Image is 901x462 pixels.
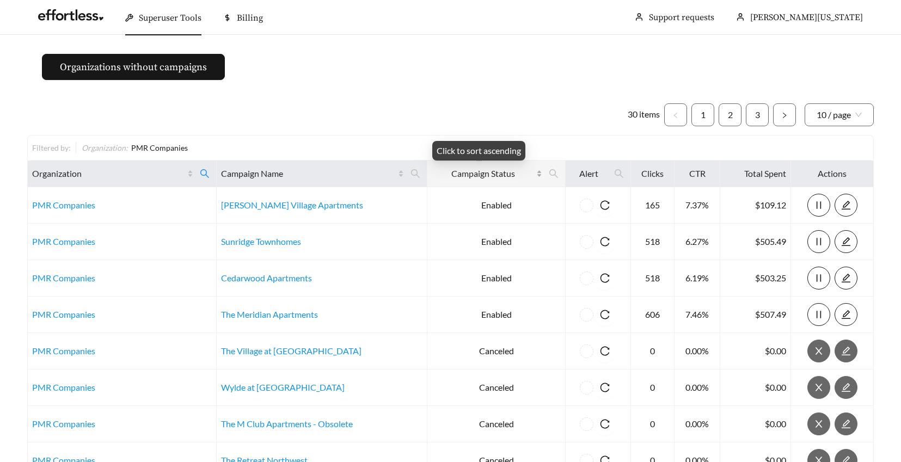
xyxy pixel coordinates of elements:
button: edit [835,194,857,217]
span: reload [593,419,616,429]
button: right [773,103,796,126]
span: reload [593,383,616,392]
span: edit [835,200,857,210]
span: search [614,169,624,178]
span: Billing [237,13,263,23]
a: edit [835,236,857,247]
li: Previous Page [664,103,687,126]
button: reload [593,230,616,253]
div: Click to sort ascending [432,141,525,161]
td: Enabled [427,260,566,297]
td: 0.00% [675,333,720,369]
a: Cedarwood Apartments [221,273,312,283]
span: reload [593,346,616,356]
button: edit [835,412,857,435]
td: Enabled [427,187,566,224]
th: Actions [791,161,874,187]
td: 7.46% [675,297,720,333]
td: 165 [631,187,675,224]
span: left [672,112,679,119]
td: 606 [631,297,675,333]
td: 518 [631,224,675,260]
td: 6.19% [675,260,720,297]
td: $507.49 [720,297,792,333]
button: reload [593,340,616,362]
a: Sunridge Townhomes [221,236,301,247]
span: Organizations without campaigns [60,60,207,75]
td: $0.00 [720,369,792,406]
td: 0.00% [675,406,720,442]
span: pause [808,273,830,283]
a: PMR Companies [32,200,95,210]
button: edit [835,303,857,326]
td: 7.37% [675,187,720,224]
a: PMR Companies [32,236,95,247]
span: edit [835,237,857,247]
a: edit [835,273,857,283]
button: pause [807,230,830,253]
td: $0.00 [720,333,792,369]
td: Enabled [427,224,566,260]
span: Superuser Tools [139,13,201,23]
span: search [406,165,425,182]
span: reload [593,200,616,210]
li: 2 [719,103,741,126]
a: edit [835,382,857,392]
span: search [200,169,210,178]
a: 1 [692,104,714,126]
th: Clicks [631,161,675,187]
a: PMR Companies [32,273,95,283]
button: reload [593,194,616,217]
th: Total Spent [720,161,792,187]
li: Next Page [773,103,796,126]
a: Support requests [649,12,714,23]
a: [PERSON_NAME] Village Apartments [221,200,363,210]
span: search [610,165,628,182]
button: Organizations without campaigns [42,54,225,80]
a: PMR Companies [32,309,95,319]
li: 1 [691,103,714,126]
span: search [549,169,559,178]
span: reload [593,237,616,247]
button: reload [593,376,616,399]
td: 0 [631,333,675,369]
span: edit [835,310,857,319]
span: PMR Companies [131,143,188,152]
div: Filtered by: [32,142,76,153]
button: pause [807,194,830,217]
span: [PERSON_NAME][US_STATE] [750,12,863,23]
td: $0.00 [720,406,792,442]
a: edit [835,309,857,319]
button: pause [807,267,830,289]
a: PMR Companies [32,418,95,429]
td: Canceled [427,406,566,442]
div: Page Size [805,103,874,126]
span: right [781,112,788,119]
a: 2 [719,104,741,126]
button: edit [835,267,857,289]
button: reload [593,412,616,435]
span: pause [808,237,830,247]
span: Alert [570,167,608,180]
td: Canceled [427,369,566,406]
button: edit [835,340,857,362]
td: 6.27% [675,224,720,260]
td: 0.00% [675,369,720,406]
span: Campaign Name [221,167,395,180]
td: $503.25 [720,260,792,297]
th: CTR [675,161,720,187]
span: Organization [32,167,185,180]
a: edit [835,418,857,429]
td: Enabled [427,297,566,333]
span: pause [808,310,830,319]
a: 3 [746,104,768,126]
td: $109.12 [720,187,792,224]
a: edit [835,346,857,356]
td: 0 [631,406,675,442]
button: reload [593,267,616,289]
span: Campaign Status [432,167,534,180]
li: 3 [746,103,769,126]
li: 30 items [628,103,660,126]
span: reload [593,273,616,283]
a: The Meridian Apartments [221,309,318,319]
